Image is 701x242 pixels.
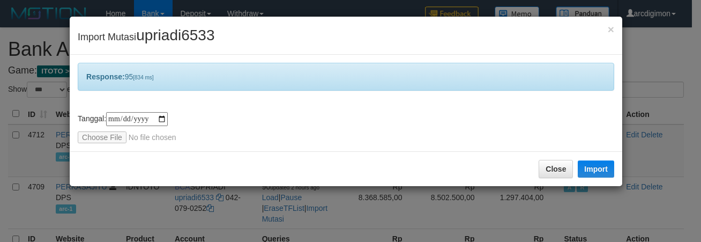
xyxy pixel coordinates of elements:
b: Response: [86,72,125,81]
div: 95 [78,63,614,91]
span: [834 ms] [133,75,153,80]
div: Tanggal: [78,112,614,143]
span: Import Mutasi [78,32,214,42]
span: × [608,23,614,35]
span: upriadi6533 [136,27,214,43]
button: Import [578,160,614,178]
button: Close [608,24,614,35]
button: Close [539,160,573,178]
